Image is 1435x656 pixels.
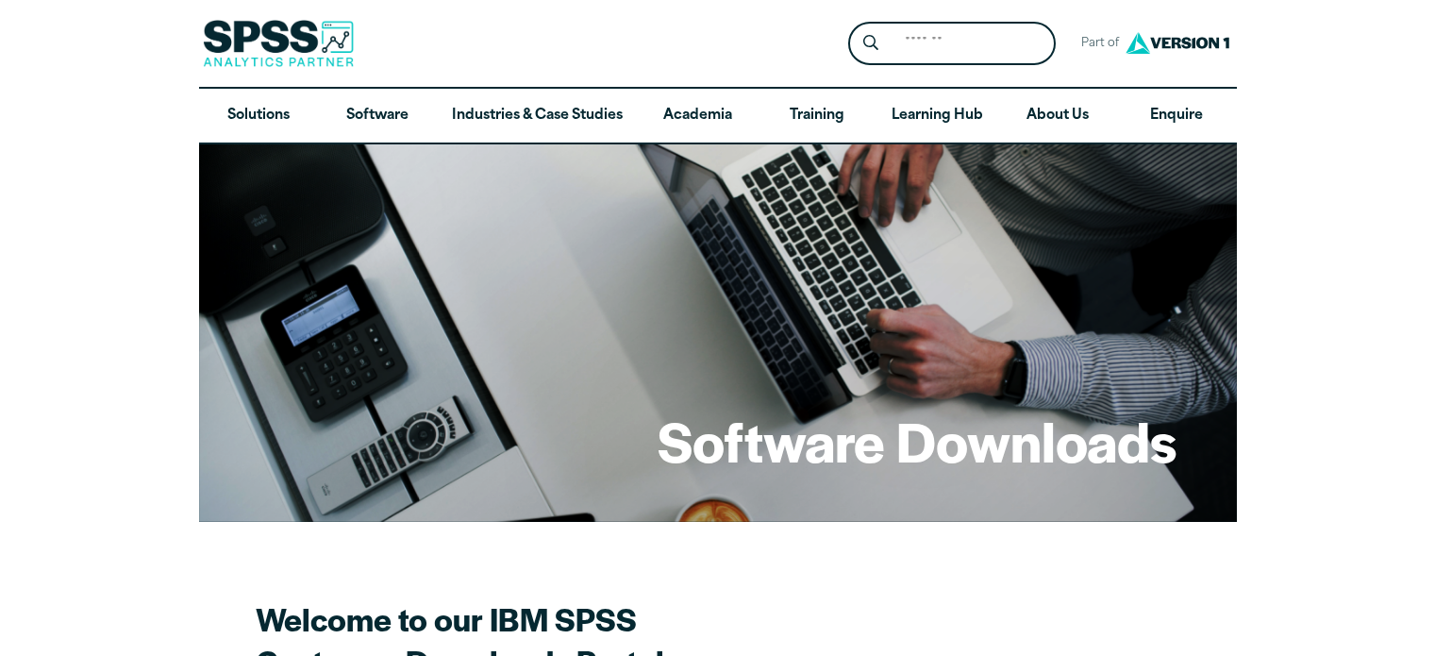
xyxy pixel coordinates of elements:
span: Part of [1071,30,1121,58]
nav: Desktop version of site main menu [199,89,1237,143]
a: Learning Hub [876,89,998,143]
a: Training [757,89,876,143]
a: Industries & Case Studies [437,89,638,143]
img: SPSS Analytics Partner [203,20,354,67]
a: Solutions [199,89,318,143]
a: Enquire [1117,89,1236,143]
a: About Us [998,89,1117,143]
a: Academia [638,89,757,143]
a: Software [318,89,437,143]
h1: Software Downloads [658,404,1176,478]
button: Search magnifying glass icon [853,26,888,61]
svg: Search magnifying glass icon [863,35,878,51]
form: Site Header Search Form [848,22,1056,66]
img: Version1 Logo [1121,25,1234,60]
